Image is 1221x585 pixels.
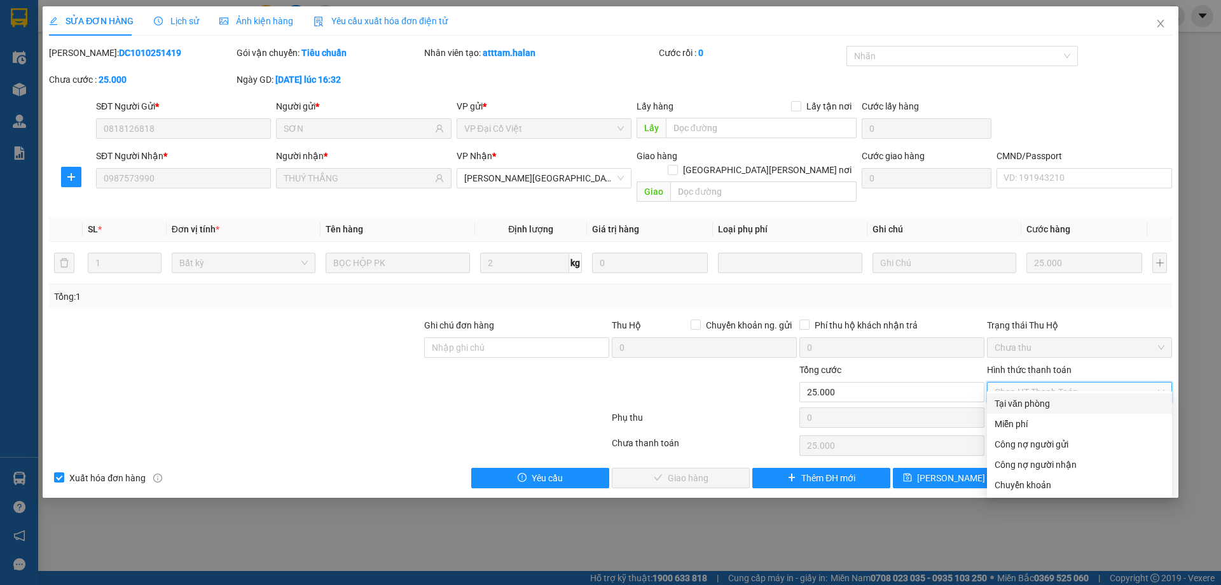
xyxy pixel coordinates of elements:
[457,99,631,113] div: VP gửi
[154,16,199,26] span: Lịch sử
[713,217,867,242] th: Loại phụ phí
[49,46,234,60] div: [PERSON_NAME]:
[119,48,181,58] b: DC1010251419
[435,174,444,183] span: user
[862,118,991,139] input: Cước lấy hàng
[893,468,1031,488] button: save[PERSON_NAME] [PERSON_NAME]
[219,17,228,25] span: picture
[637,118,666,138] span: Lấy
[435,124,444,133] span: user
[995,397,1164,411] div: Tại văn phòng
[612,468,750,488] button: checkGiao hàng
[752,468,890,488] button: plusThêm ĐH mới
[799,365,841,375] span: Tổng cước
[54,290,471,304] div: Tổng: 1
[637,101,673,111] span: Lấy hàng
[237,73,422,87] div: Ngày GD:
[995,417,1164,431] div: Miễn phí
[666,118,857,138] input: Dọc đường
[592,224,639,234] span: Giá trị hàng
[810,318,923,332] span: Phí thu hộ khách nhận trả
[64,471,151,485] span: Xuất hóa đơn hàng
[862,151,925,161] label: Cước giao hàng
[637,181,670,202] span: Giao
[1155,18,1166,29] span: close
[678,163,857,177] span: [GEOGRAPHIC_DATA][PERSON_NAME] nơi
[424,337,609,358] input: Ghi chú đơn hàng
[1026,253,1142,273] input: 0
[862,168,991,188] input: Cước giao hàng
[172,224,219,234] span: Đơn vị tính
[698,48,703,58] b: 0
[275,74,341,85] b: [DATE] lúc 16:32
[284,171,432,185] input: Tên người nhận
[995,383,1164,402] span: Chọn HT Thanh Toán
[670,181,857,202] input: Dọc đường
[276,149,451,163] div: Người nhận
[314,17,324,27] img: icon
[284,122,432,136] input: Tên người gửi
[49,73,234,87] div: Chưa cước :
[612,320,641,330] span: Thu Hộ
[569,253,582,273] span: kg
[873,253,1016,273] input: Ghi Chú
[471,468,609,488] button: exclamation-circleYêu cầu
[508,224,553,234] span: Định lượng
[787,473,796,483] span: plus
[1026,224,1070,234] span: Cước hàng
[464,119,624,138] span: VP Đại Cồ Việt
[314,16,448,26] span: Yêu cầu xuất hóa đơn điện tử
[862,101,919,111] label: Cước lấy hàng
[610,436,798,458] div: Chưa thanh toán
[801,471,855,485] span: Thêm ĐH mới
[659,46,844,60] div: Cước rồi :
[237,46,422,60] div: Gói vận chuyển:
[61,167,81,187] button: plus
[464,169,624,188] span: VP Vĩnh Yên
[88,224,98,234] span: SL
[99,74,127,85] b: 25.000
[276,99,451,113] div: Người gửi
[532,471,563,485] span: Yêu cầu
[326,253,469,273] input: VD: Bàn, Ghế
[995,437,1164,451] div: Công nợ người gửi
[987,318,1172,332] div: Trạng thái Thu Hộ
[801,99,857,113] span: Lấy tận nơi
[153,474,162,483] span: info-circle
[903,473,912,483] span: save
[637,151,677,161] span: Giao hàng
[62,172,81,182] span: plus
[154,17,163,25] span: clock-circle
[867,217,1021,242] th: Ghi chú
[424,46,656,60] div: Nhân viên tạo:
[995,478,1164,492] div: Chuyển khoản
[179,253,308,272] span: Bất kỳ
[995,458,1164,472] div: Công nợ người nhận
[301,48,347,58] b: Tiêu chuẩn
[1143,6,1178,42] button: Close
[1152,253,1166,273] button: plus
[54,253,74,273] button: delete
[424,320,494,330] label: Ghi chú đơn hàng
[518,473,527,483] span: exclamation-circle
[995,338,1164,357] span: Chưa thu
[917,471,1055,485] span: [PERSON_NAME] [PERSON_NAME]
[987,455,1172,475] div: Cước gửi hàng sẽ được ghi vào công nợ của người nhận
[96,99,271,113] div: SĐT Người Gửi
[987,365,1072,375] label: Hình thức thanh toán
[49,16,134,26] span: SỬA ĐƠN HÀNG
[457,151,492,161] span: VP Nhận
[483,48,535,58] b: atttam.halan
[987,434,1172,455] div: Cước gửi hàng sẽ được ghi vào công nợ của người gửi
[326,224,363,234] span: Tên hàng
[219,16,293,26] span: Ảnh kiện hàng
[49,17,58,25] span: edit
[592,253,708,273] input: 0
[997,149,1171,163] div: CMND/Passport
[96,149,271,163] div: SĐT Người Nhận
[610,411,798,433] div: Phụ thu
[701,318,797,332] span: Chuyển khoản ng. gửi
